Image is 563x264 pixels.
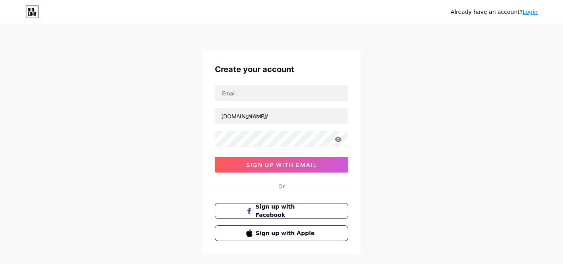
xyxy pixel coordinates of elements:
button: sign up with email [215,157,348,173]
button: Sign up with Apple [215,225,348,241]
div: Already have an account? [451,8,538,16]
span: sign up with email [246,161,317,168]
a: Login [523,9,538,15]
span: Sign up with Facebook [256,203,317,219]
div: Create your account [215,63,348,75]
div: Or [278,182,285,190]
input: Email [215,85,348,101]
div: [DOMAIN_NAME]/ [221,112,268,120]
input: username [215,108,348,124]
span: Sign up with Apple [256,229,317,237]
button: Sign up with Facebook [215,203,348,219]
